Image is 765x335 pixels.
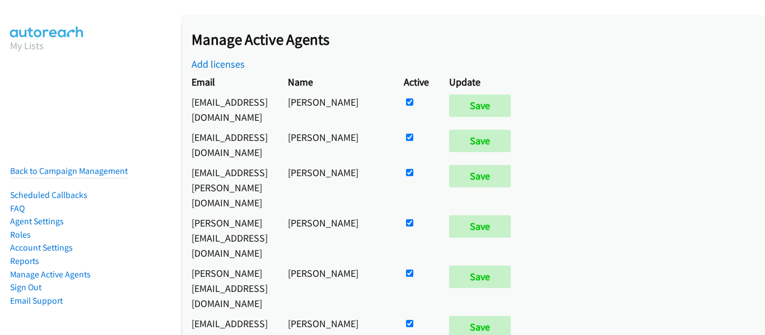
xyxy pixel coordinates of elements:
[449,215,511,238] input: Save
[449,266,511,288] input: Save
[10,190,87,200] a: Scheduled Callbacks
[192,58,245,70] a: Add licenses
[278,263,394,313] td: [PERSON_NAME]
[449,130,511,152] input: Save
[181,72,278,92] th: Email
[278,72,394,92] th: Name
[181,127,278,162] td: [EMAIL_ADDRESS][DOMAIN_NAME]
[10,39,44,52] a: My Lists
[181,263,278,313] td: [PERSON_NAME][EMAIL_ADDRESS][DOMAIN_NAME]
[10,256,39,266] a: Reports
[10,203,25,214] a: FAQ
[394,72,439,92] th: Active
[10,229,31,240] a: Roles
[449,165,511,187] input: Save
[181,162,278,213] td: [EMAIL_ADDRESS][PERSON_NAME][DOMAIN_NAME]
[10,216,64,227] a: Agent Settings
[278,213,394,263] td: [PERSON_NAME]
[10,282,41,292] a: Sign Out
[192,30,765,49] h2: Manage Active Agents
[449,95,511,117] input: Save
[181,213,278,263] td: [PERSON_NAME][EMAIL_ADDRESS][DOMAIN_NAME]
[10,269,91,280] a: Manage Active Agents
[278,162,394,213] td: [PERSON_NAME]
[10,242,73,253] a: Account Settings
[278,92,394,127] td: [PERSON_NAME]
[278,127,394,162] td: [PERSON_NAME]
[10,295,63,306] a: Email Support
[439,72,526,92] th: Update
[181,92,278,127] td: [EMAIL_ADDRESS][DOMAIN_NAME]
[10,166,128,176] a: Back to Campaign Management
